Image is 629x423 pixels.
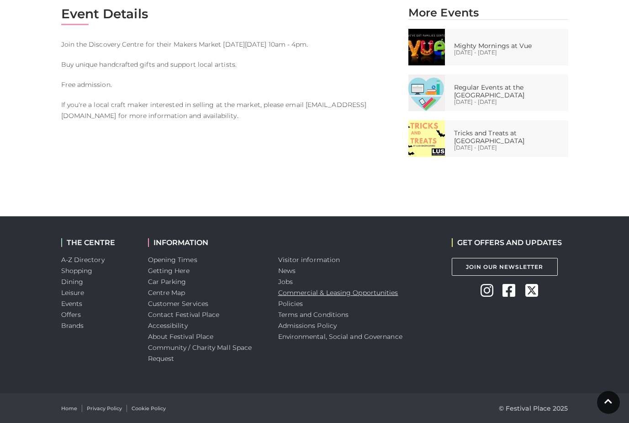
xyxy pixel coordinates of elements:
[148,300,209,308] a: Customer Services
[61,79,395,90] p: Free admission.
[454,50,541,55] p: [DATE] - [DATE]
[454,129,566,145] p: Tricks and Treats at [GEOGRAPHIC_DATA]
[148,343,252,363] a: Community / Charity Mall Space Request
[278,300,303,308] a: Policies
[408,6,568,19] h2: More Events
[61,59,395,70] p: Buy unique handcrafted gifts and support local artists.
[61,300,83,308] a: Events
[61,99,395,121] p: If you're a local craft maker interested in selling at the market, please email [EMAIL_ADDRESS][D...
[278,321,337,330] a: Admissions Policy
[278,278,293,286] a: Jobs
[278,332,402,341] a: Environmental, Social and Governance
[148,321,188,330] a: Accessibility
[87,405,122,412] a: Privacy Policy
[278,256,340,264] a: Visitor information
[61,39,395,50] p: Join the Discovery Centre for their Makers Market [DATE][DATE] 10am - 4pm.
[61,267,93,275] a: Shopping
[402,29,575,65] a: Mighty Mornings at Vue [DATE] - [DATE]
[278,289,398,297] a: Commercial & Leasing Opportunities
[61,256,105,264] a: A-Z Directory
[148,332,214,341] a: About Festival Place
[454,145,566,150] p: [DATE] - [DATE]
[61,238,134,247] h2: THE CENTRE
[278,311,349,319] a: Terms and Conditions
[148,311,220,319] a: Contact Festival Place
[148,256,197,264] a: Opening Times
[454,99,566,105] p: [DATE] - [DATE]
[61,311,81,319] a: Offers
[61,289,85,297] a: Leisure
[499,403,568,414] p: © Festival Place 2025
[148,267,190,275] a: Getting Here
[132,405,166,412] a: Cookie Policy
[454,84,566,99] p: Regular Events at the [GEOGRAPHIC_DATA]
[61,405,77,412] a: Home
[148,238,264,247] h2: INFORMATION
[61,321,84,330] a: Brands
[278,267,296,275] a: News
[452,238,562,247] h2: GET OFFERS AND UPDATES
[61,278,84,286] a: Dining
[61,6,395,21] h2: Event Details
[148,289,185,297] a: Centre Map
[454,42,541,50] p: Mighty Mornings at Vue
[452,258,558,276] a: Join Our Newsletter
[402,75,575,111] a: Regular Events at the [GEOGRAPHIC_DATA] [DATE] - [DATE]
[402,120,575,157] a: Tricks and Treats at [GEOGRAPHIC_DATA] [DATE] - [DATE]
[148,278,186,286] a: Car Parking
